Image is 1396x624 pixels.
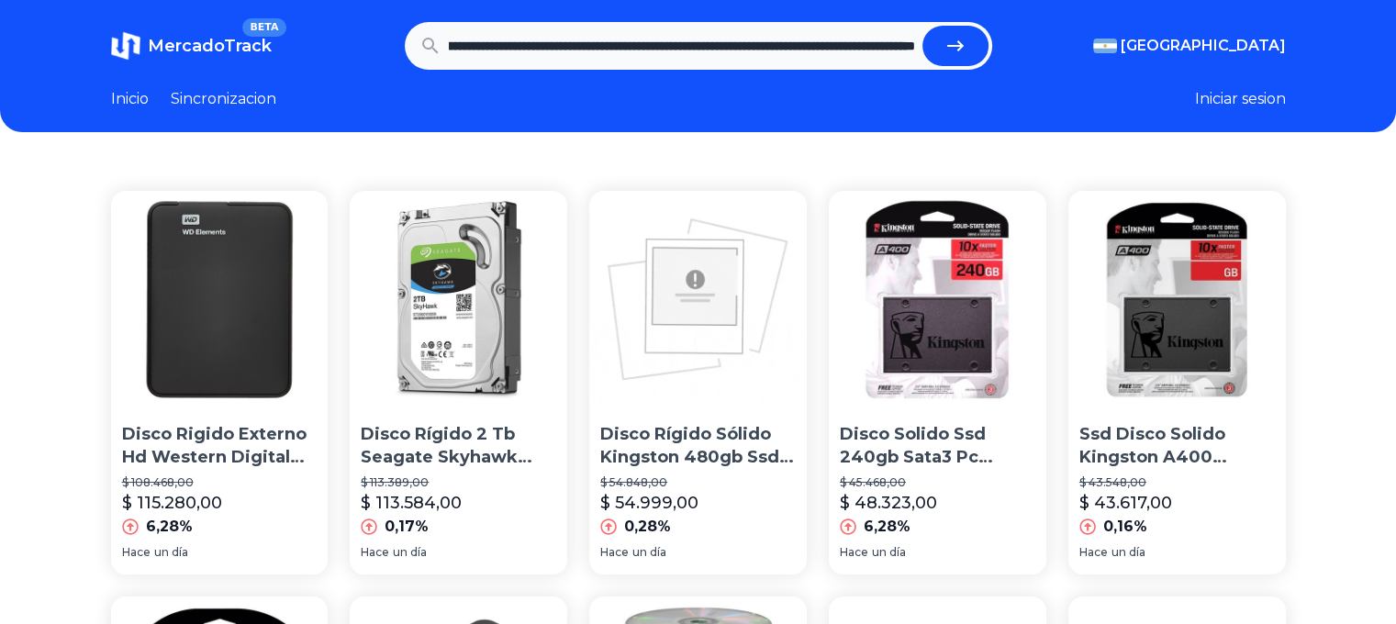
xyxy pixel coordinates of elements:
a: MercadoTrackBETA [111,31,272,61]
span: un día [393,545,427,560]
img: MercadoTrack [111,31,140,61]
span: MercadoTrack [148,36,272,56]
p: 6,28% [146,516,193,538]
a: Ssd Disco Solido Kingston A400 240gb Sata 3 Simil Uv400Ssd Disco Solido Kingston A400 240gb Sata ... [1068,191,1286,574]
img: Disco Rígido 2 Tb Seagate Skyhawk Simil Purple Wd Dvr Cct [350,191,567,408]
p: 0,17% [385,516,429,538]
a: Disco Solido Ssd 240gb Sata3 Pc Notebook MacDisco Solido Ssd 240gb Sata3 Pc Notebook Mac$ 45.468,... [829,191,1046,574]
a: Inicio [111,88,149,110]
span: Hace [600,545,629,560]
span: [GEOGRAPHIC_DATA] [1121,35,1286,57]
img: Disco Rígido Sólido Kingston 480gb Ssd Now A400 Sata3 2.5 [589,191,807,408]
p: $ 54.999,00 [600,490,698,516]
p: Disco Rígido Sólido Kingston 480gb Ssd Now A400 Sata3 2.5 [600,423,796,469]
p: $ 115.280,00 [122,490,222,516]
p: $ 43.548,00 [1079,475,1275,490]
button: [GEOGRAPHIC_DATA] [1093,35,1286,57]
a: Disco Rígido Sólido Kingston 480gb Ssd Now A400 Sata3 2.5Disco Rígido Sólido Kingston 480gb Ssd N... [589,191,807,574]
img: Argentina [1093,39,1117,53]
p: $ 45.468,00 [840,475,1035,490]
p: $ 113.389,00 [361,475,556,490]
p: $ 108.468,00 [122,475,318,490]
span: Hace [361,545,389,560]
p: 6,28% [864,516,910,538]
p: Ssd Disco Solido Kingston A400 240gb Sata 3 Simil Uv400 [1079,423,1275,469]
img: Ssd Disco Solido Kingston A400 240gb Sata 3 Simil Uv400 [1068,191,1286,408]
p: $ 48.323,00 [840,490,937,516]
span: un día [1111,545,1145,560]
p: 0,16% [1103,516,1147,538]
span: Hace [1079,545,1108,560]
p: $ 43.617,00 [1079,490,1172,516]
p: 0,28% [624,516,671,538]
span: Hace [122,545,151,560]
span: un día [632,545,666,560]
a: Sincronizacion [171,88,276,110]
span: un día [154,545,188,560]
p: Disco Rigido Externo Hd Western Digital 1tb Usb 3.0 Win/mac [122,423,318,469]
a: Disco Rigido Externo Hd Western Digital 1tb Usb 3.0 Win/macDisco Rigido Externo Hd Western Digita... [111,191,329,574]
p: $ 54.848,00 [600,475,796,490]
p: $ 113.584,00 [361,490,462,516]
span: Hace [840,545,868,560]
a: Disco Rígido 2 Tb Seagate Skyhawk Simil Purple Wd Dvr CctDisco Rígido 2 Tb Seagate Skyhawk Simil ... [350,191,567,574]
span: un día [872,545,906,560]
img: Disco Rigido Externo Hd Western Digital 1tb Usb 3.0 Win/mac [111,191,329,408]
p: Disco Rígido 2 Tb Seagate Skyhawk Simil Purple Wd Dvr Cct [361,423,556,469]
img: Disco Solido Ssd 240gb Sata3 Pc Notebook Mac [829,191,1046,408]
p: Disco Solido Ssd 240gb Sata3 Pc Notebook Mac [840,423,1035,469]
span: BETA [242,18,285,37]
button: Iniciar sesion [1195,88,1286,110]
